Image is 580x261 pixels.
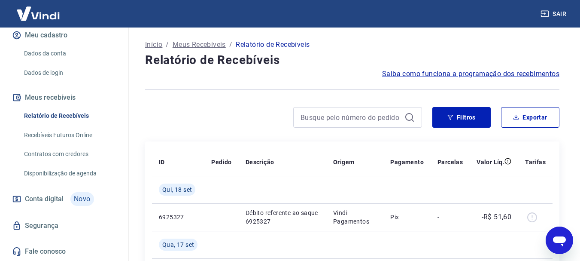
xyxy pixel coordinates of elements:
[539,6,570,22] button: Sair
[159,213,197,221] p: 6925327
[246,158,274,166] p: Descrição
[333,158,354,166] p: Origem
[482,212,512,222] p: -R$ 51,60
[21,45,118,62] a: Dados da conta
[546,227,573,254] iframe: Botão para abrir a janela de mensagens
[390,213,424,221] p: Pix
[301,111,401,124] input: Busque pelo número do pedido
[159,158,165,166] p: ID
[525,158,546,166] p: Tarifas
[246,209,319,226] p: Débito referente ao saque 6925327
[21,64,118,82] a: Dados de login
[382,69,559,79] a: Saiba como funciona a programação dos recebimentos
[333,209,377,226] p: Vindi Pagamentos
[10,242,118,261] a: Fale conosco
[10,0,66,27] img: Vindi
[25,193,64,205] span: Conta digital
[145,40,162,50] a: Início
[229,40,232,50] p: /
[437,158,463,166] p: Parcelas
[10,216,118,235] a: Segurança
[432,107,491,128] button: Filtros
[10,88,118,107] button: Meus recebíveis
[211,158,231,166] p: Pedido
[10,189,118,209] a: Conta digitalNovo
[145,52,559,69] h4: Relatório de Recebíveis
[437,213,463,221] p: -
[390,158,424,166] p: Pagamento
[166,40,169,50] p: /
[10,26,118,45] button: Meu cadastro
[162,185,192,194] span: Qui, 18 set
[70,192,94,206] span: Novo
[477,158,504,166] p: Valor Líq.
[173,40,226,50] a: Meus Recebíveis
[236,40,310,50] p: Relatório de Recebíveis
[162,240,194,249] span: Qua, 17 set
[21,126,118,144] a: Recebíveis Futuros Online
[21,107,118,125] a: Relatório de Recebíveis
[21,145,118,163] a: Contratos com credores
[501,107,559,128] button: Exportar
[21,165,118,182] a: Disponibilização de agenda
